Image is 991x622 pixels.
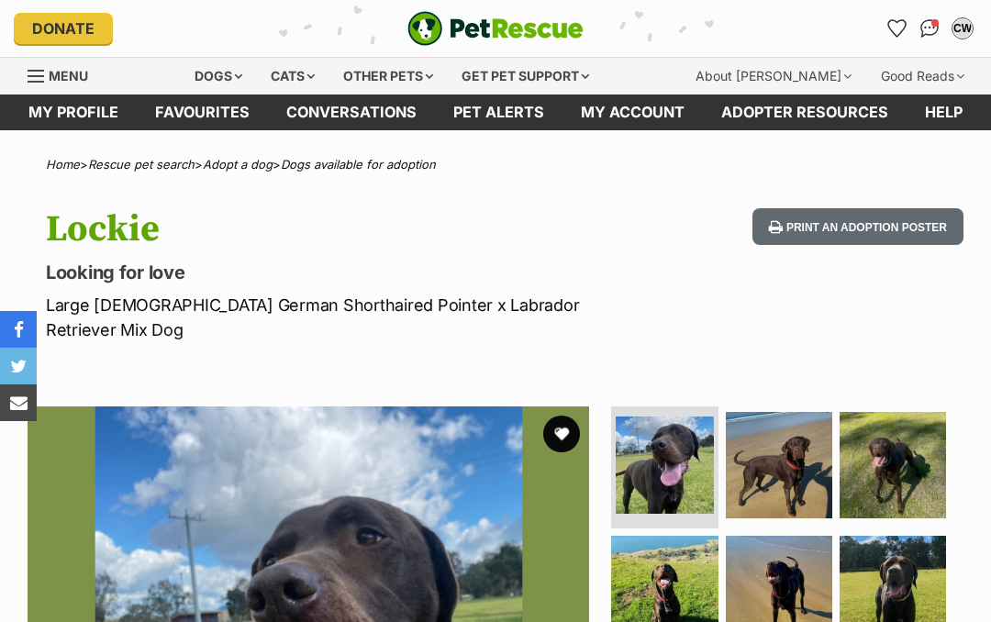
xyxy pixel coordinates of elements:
a: Help [907,94,981,130]
a: PetRescue [407,11,584,46]
div: About [PERSON_NAME] [683,58,864,94]
a: Favourites [137,94,268,130]
a: My profile [10,94,137,130]
button: favourite [543,416,580,452]
a: Adopt a dog [203,157,273,172]
div: Cats [258,58,328,94]
a: Home [46,157,80,172]
div: CW [953,19,972,38]
a: Favourites [882,14,911,43]
a: Rescue pet search [88,157,195,172]
button: My account [948,14,977,43]
a: My account [562,94,703,130]
a: Dogs available for adoption [281,157,436,172]
h1: Lockie [46,208,607,250]
a: Menu [28,58,101,91]
a: Conversations [915,14,944,43]
a: Adopter resources [703,94,907,130]
img: Photo of Lockie [726,412,832,518]
p: Large [DEMOGRAPHIC_DATA] German Shorthaired Pointer x Labrador Retriever Mix Dog [46,293,607,342]
div: Other pets [330,58,446,94]
a: Pet alerts [435,94,562,130]
a: Donate [14,13,113,44]
div: Dogs [182,58,255,94]
div: Get pet support [449,58,602,94]
div: Good Reads [868,58,977,94]
img: chat-41dd97257d64d25036548639549fe6c8038ab92f7586957e7f3b1b290dea8141.svg [920,19,940,38]
img: Photo of Lockie [840,412,946,518]
ul: Account quick links [882,14,977,43]
img: logo-e224e6f780fb5917bec1dbf3a21bbac754714ae5b6737aabdf751b685950b380.svg [407,11,584,46]
a: conversations [268,94,435,130]
span: Menu [49,68,88,83]
img: Photo of Lockie [616,417,713,514]
button: Print an adoption poster [752,208,963,246]
p: Looking for love [46,260,607,285]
